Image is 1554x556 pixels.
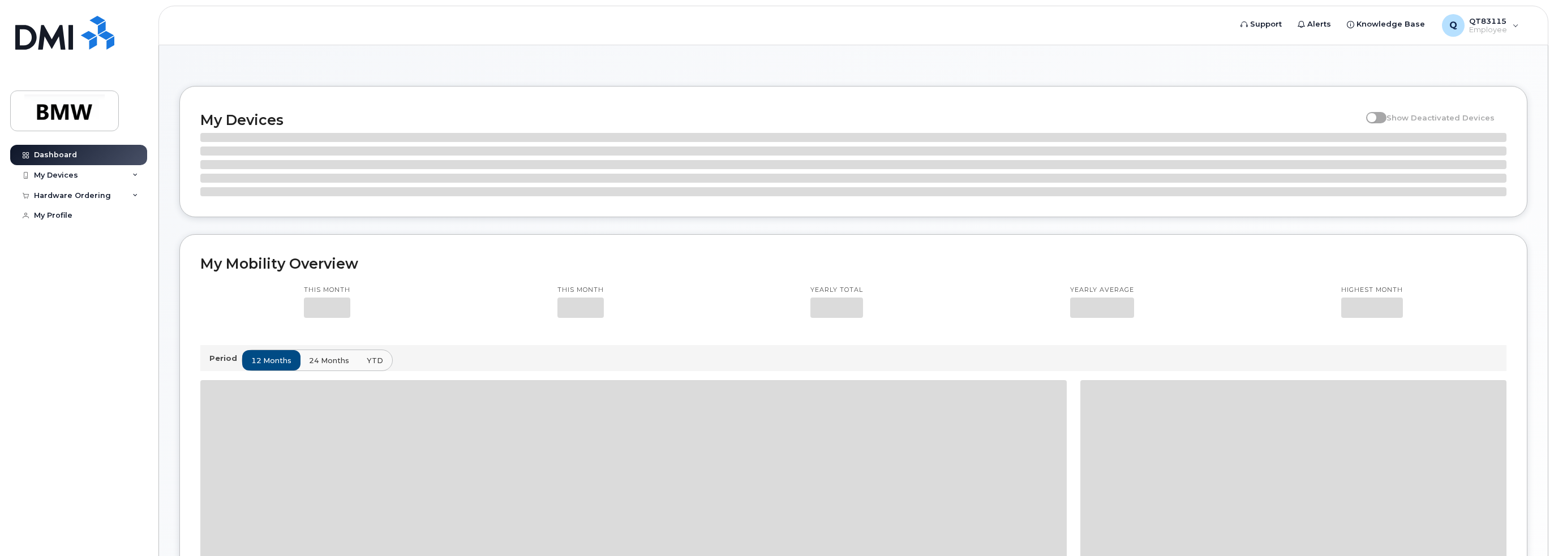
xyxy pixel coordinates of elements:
[557,286,604,295] p: This month
[1341,286,1403,295] p: Highest month
[1366,107,1375,116] input: Show Deactivated Devices
[200,111,1360,128] h2: My Devices
[810,286,863,295] p: Yearly total
[309,355,349,366] span: 24 months
[1070,286,1134,295] p: Yearly average
[1386,113,1495,122] span: Show Deactivated Devices
[304,286,350,295] p: This month
[209,353,242,364] p: Period
[200,255,1506,272] h2: My Mobility Overview
[367,355,383,366] span: YTD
